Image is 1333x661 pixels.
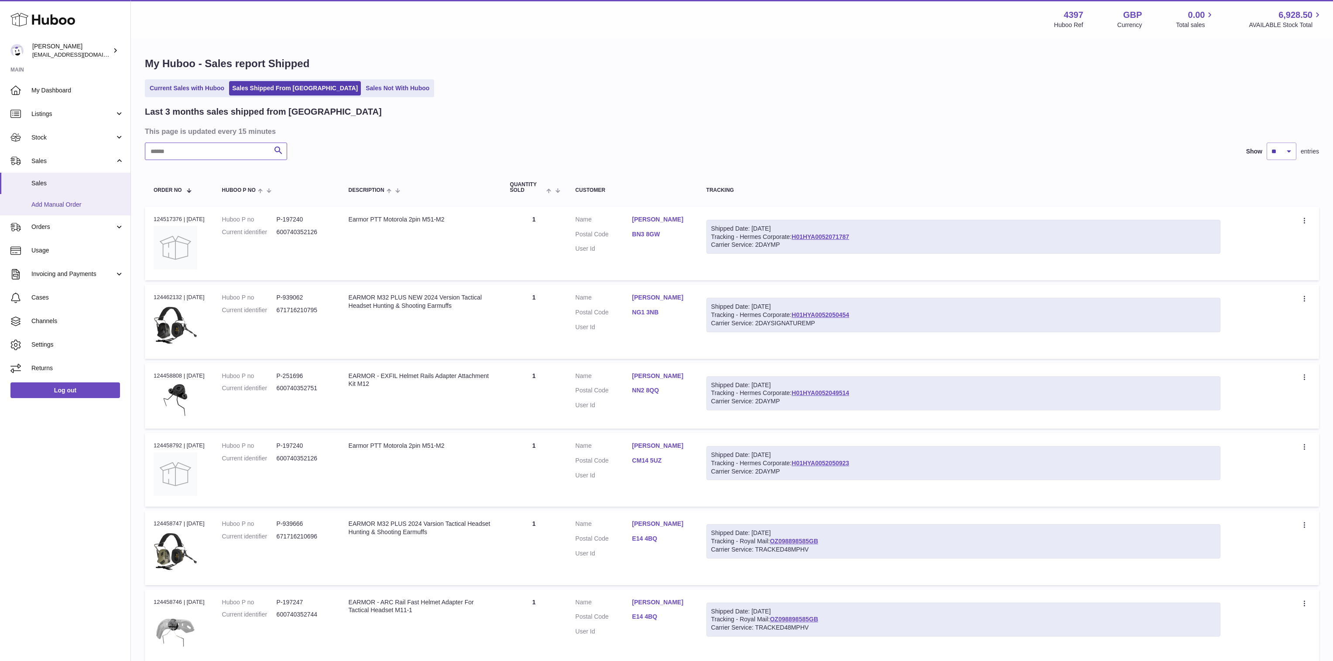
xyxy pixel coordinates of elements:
[576,215,632,226] dt: Name
[711,225,1216,233] div: Shipped Date: [DATE]
[706,446,1220,480] div: Tracking - Hermes Corporate:
[706,376,1220,411] div: Tracking - Hermes Corporate:
[1054,21,1083,29] div: Huboo Ref
[576,613,632,623] dt: Postal Code
[277,454,331,463] dd: 600740352126
[706,187,1220,193] div: Tracking
[1278,9,1312,21] span: 6,928.50
[10,44,24,57] img: drumnnbass@gmail.com
[222,187,256,193] span: Huboo P no
[770,616,818,623] a: OZ098898585GB
[154,442,205,450] div: 124458792 | [DATE]
[222,454,277,463] dt: Current identifier
[31,86,124,95] span: My Dashboard
[1176,9,1215,29] a: 0.00 Total sales
[154,187,182,193] span: Order No
[31,179,124,187] span: Sales
[792,311,849,318] a: H01HYA0052050454
[1249,9,1323,29] a: 6,928.50 AVAILABLE Stock Total
[154,382,197,418] img: $_1.JPG
[632,520,689,528] a: [PERSON_NAME]
[363,81,432,95] a: Sales Not With Huboo
[154,304,197,348] img: $_1.JPG
[632,230,689,239] a: BN3 8GW
[277,610,331,619] dd: 600740352744
[349,598,493,615] div: EARMOR - ARC Rail Fast Helmet Adapter For Tactical Headset M11-1
[792,233,849,240] a: H01HYA0052071787
[349,442,493,450] div: Earmor PTT Motorola 2pin M51-M2
[32,51,128,58] span: [EMAIL_ADDRESS][DOMAIN_NAME]
[632,386,689,395] a: NN2 8QQ
[154,226,197,269] img: no-photo.jpg
[154,531,197,574] img: $_1.JPG
[1117,21,1142,29] div: Currency
[31,317,124,325] span: Channels
[576,230,632,241] dt: Postal Code
[31,133,115,142] span: Stock
[706,603,1220,637] div: Tracking - Royal Mail:
[632,293,689,302] a: [PERSON_NAME]
[222,384,277,392] dt: Current identifier
[632,457,689,465] a: CM14 5UZ
[31,110,115,118] span: Listings
[277,215,331,224] dd: P-197240
[711,319,1216,327] div: Carrier Service: 2DAYSIGNATUREMP
[711,467,1216,476] div: Carrier Service: 2DAYMP
[222,228,277,236] dt: Current identifier
[154,293,205,301] div: 124462132 | [DATE]
[632,598,689,606] a: [PERSON_NAME]
[706,298,1220,332] div: Tracking - Hermes Corporate:
[711,607,1216,616] div: Shipped Date: [DATE]
[154,372,205,380] div: 124458808 | [DATE]
[31,201,124,209] span: Add Manual Order
[1249,21,1323,29] span: AVAILABLE Stock Total
[501,433,567,507] td: 1
[277,293,331,302] dd: P-939062
[349,293,493,310] div: EARMOR M32 PLUS NEW 2024 Version Tactical Headset Hunting & Shooting Earmuffs
[632,442,689,450] a: [PERSON_NAME]
[632,535,689,543] a: E14 4BQ
[31,293,124,302] span: Cases
[706,524,1220,559] div: Tracking - Royal Mail:
[576,442,632,452] dt: Name
[576,627,632,636] dt: User Id
[501,285,567,358] td: 1
[154,452,197,496] img: no-photo.jpg
[31,157,115,165] span: Sales
[277,228,331,236] dd: 600740352126
[576,245,632,253] dt: User Id
[632,613,689,621] a: E14 4BQ
[277,306,331,314] dd: 671716210795
[711,381,1216,389] div: Shipped Date: [DATE]
[711,545,1216,554] div: Carrier Service: TRACKED48MPHV
[711,624,1216,632] div: Carrier Service: TRACKED48MPHV
[145,57,1319,71] h1: My Huboo - Sales report Shipped
[576,457,632,467] dt: Postal Code
[229,81,361,95] a: Sales Shipped From [GEOGRAPHIC_DATA]
[711,303,1216,311] div: Shipped Date: [DATE]
[711,529,1216,537] div: Shipped Date: [DATE]
[145,106,382,118] h2: Last 3 months sales shipped from [GEOGRAPHIC_DATA]
[1188,9,1205,21] span: 0.00
[10,382,120,398] a: Log out
[632,372,689,380] a: [PERSON_NAME]
[792,389,849,396] a: H01HYA0052049514
[277,532,331,541] dd: 671716210696
[154,598,205,606] div: 124458746 | [DATE]
[277,384,331,392] dd: 600740352751
[349,215,493,224] div: Earmor PTT Motorola 2pin M51-M2
[792,460,849,467] a: H01HYA0052050923
[349,520,493,536] div: EARMOR M32 PLUS 2024 Varsion Tactical Headset Hunting & Shooting Earmuffs
[1123,9,1142,21] strong: GBP
[31,270,115,278] span: Invoicing and Payments
[31,246,124,255] span: Usage
[576,386,632,397] dt: Postal Code
[222,598,277,606] dt: Huboo P no
[501,363,567,429] td: 1
[510,182,545,193] span: Quantity Sold
[222,306,277,314] dt: Current identifier
[576,598,632,609] dt: Name
[32,42,111,59] div: [PERSON_NAME]
[1064,9,1083,21] strong: 4397
[501,511,567,585] td: 1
